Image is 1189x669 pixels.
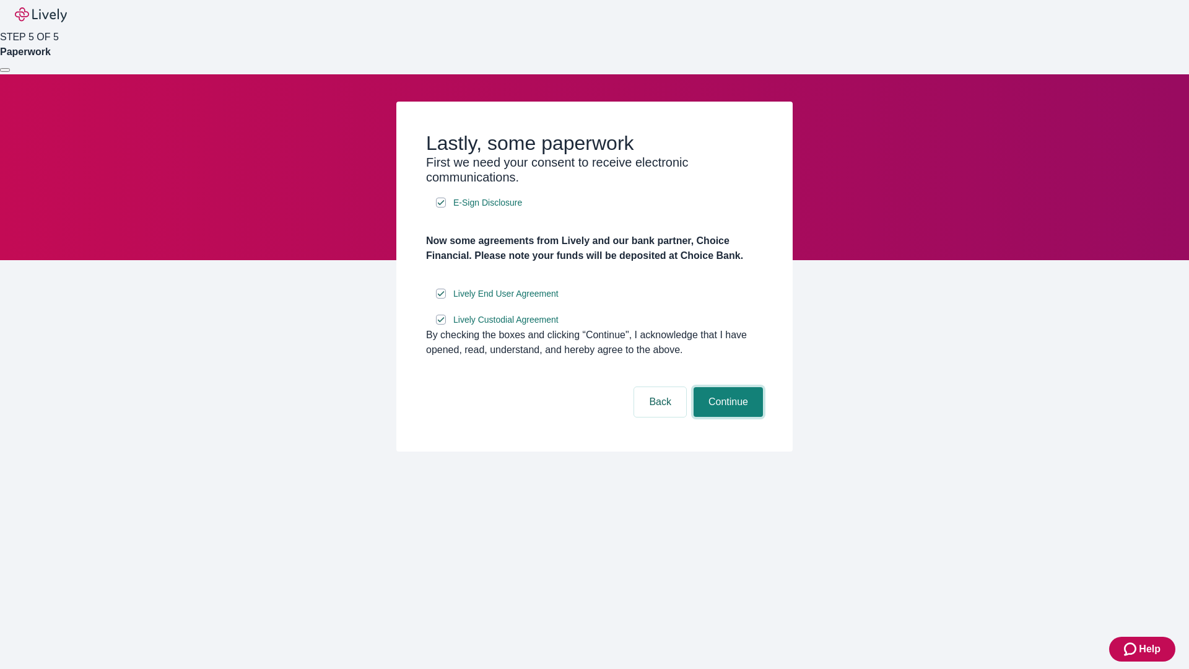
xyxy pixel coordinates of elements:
span: Lively Custodial Agreement [453,313,559,326]
img: Lively [15,7,67,22]
a: e-sign disclosure document [451,286,561,302]
span: E-Sign Disclosure [453,196,522,209]
h2: Lastly, some paperwork [426,131,763,155]
h3: First we need your consent to receive electronic communications. [426,155,763,185]
a: e-sign disclosure document [451,195,525,211]
div: By checking the boxes and clicking “Continue", I acknowledge that I have opened, read, understand... [426,328,763,357]
span: Help [1139,642,1161,657]
button: Back [634,387,686,417]
svg: Zendesk support icon [1124,642,1139,657]
button: Zendesk support iconHelp [1109,637,1175,662]
a: e-sign disclosure document [451,312,561,328]
span: Lively End User Agreement [453,287,559,300]
h4: Now some agreements from Lively and our bank partner, Choice Financial. Please note your funds wi... [426,234,763,263]
button: Continue [694,387,763,417]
